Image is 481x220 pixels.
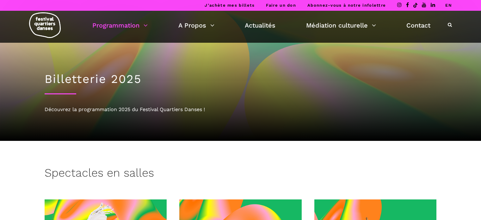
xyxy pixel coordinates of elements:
[29,12,61,38] img: logo-fqd-med
[45,166,154,182] h3: Spectacles en salles
[45,105,437,114] div: Découvrez la programmation 2025 du Festival Quartiers Danses !
[45,72,437,86] h1: Billetterie 2025
[178,20,214,31] a: A Propos
[445,3,452,8] a: EN
[92,20,148,31] a: Programmation
[306,20,376,31] a: Médiation culturelle
[307,3,386,8] a: Abonnez-vous à notre infolettre
[245,20,275,31] a: Actualités
[266,3,296,8] a: Faire un don
[205,3,255,8] a: J’achète mes billets
[406,20,430,31] a: Contact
